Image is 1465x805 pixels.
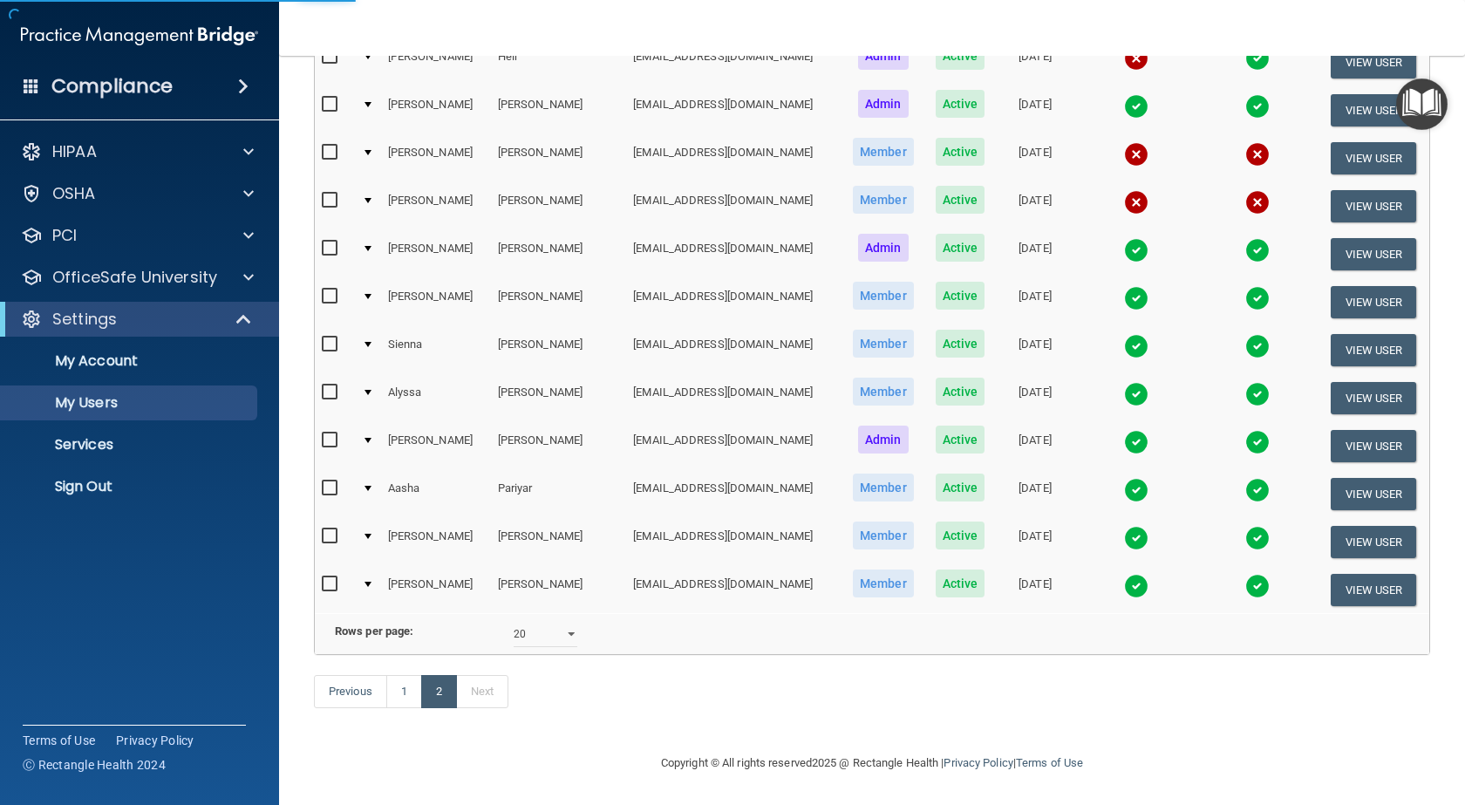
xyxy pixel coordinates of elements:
[1331,526,1417,558] button: View User
[853,330,914,358] span: Member
[491,230,627,278] td: [PERSON_NAME]
[1245,382,1270,406] img: tick.e7d51cea.svg
[1245,46,1270,71] img: tick.e7d51cea.svg
[381,38,491,86] td: [PERSON_NAME]
[858,42,909,70] span: Admin
[491,278,627,326] td: [PERSON_NAME]
[858,426,909,454] span: Admin
[381,86,491,134] td: [PERSON_NAME]
[1245,526,1270,550] img: tick.e7d51cea.svg
[21,141,254,162] a: HIPAA
[335,624,413,638] b: Rows per page:
[626,518,842,566] td: [EMAIL_ADDRESS][DOMAIN_NAME]
[491,326,627,374] td: [PERSON_NAME]
[491,86,627,134] td: [PERSON_NAME]
[21,183,254,204] a: OSHA
[1124,430,1148,454] img: tick.e7d51cea.svg
[554,735,1190,791] div: Copyright © All rights reserved 2025 @ Rectangle Health | |
[853,474,914,501] span: Member
[1124,190,1148,215] img: cross.ca9f0e7f.svg
[626,134,842,182] td: [EMAIL_ADDRESS][DOMAIN_NAME]
[1124,286,1148,310] img: tick.e7d51cea.svg
[995,518,1074,566] td: [DATE]
[52,309,117,330] p: Settings
[1331,478,1417,510] button: View User
[1331,430,1417,462] button: View User
[491,38,627,86] td: Heir
[1245,190,1270,215] img: cross.ca9f0e7f.svg
[995,230,1074,278] td: [DATE]
[936,138,985,166] span: Active
[11,478,249,495] p: Sign Out
[626,470,842,518] td: [EMAIL_ADDRESS][DOMAIN_NAME]
[936,186,985,214] span: Active
[1331,286,1417,318] button: View User
[23,756,166,774] span: Ⓒ Rectangle Health 2024
[995,374,1074,422] td: [DATE]
[21,225,254,246] a: PCI
[52,225,77,246] p: PCI
[936,42,985,70] span: Active
[626,278,842,326] td: [EMAIL_ADDRESS][DOMAIN_NAME]
[1124,478,1148,502] img: tick.e7d51cea.svg
[626,86,842,134] td: [EMAIL_ADDRESS][DOMAIN_NAME]
[1124,94,1148,119] img: tick.e7d51cea.svg
[626,230,842,278] td: [EMAIL_ADDRESS][DOMAIN_NAME]
[116,732,194,749] a: Privacy Policy
[51,74,173,99] h4: Compliance
[21,309,253,330] a: Settings
[995,470,1074,518] td: [DATE]
[853,522,914,549] span: Member
[995,86,1074,134] td: [DATE]
[381,278,491,326] td: [PERSON_NAME]
[491,182,627,230] td: [PERSON_NAME]
[1124,142,1148,167] img: cross.ca9f0e7f.svg
[936,90,985,118] span: Active
[1124,382,1148,406] img: tick.e7d51cea.svg
[1245,238,1270,263] img: tick.e7d51cea.svg
[11,352,249,370] p: My Account
[21,18,258,53] img: PMB logo
[381,422,491,470] td: [PERSON_NAME]
[1331,94,1417,126] button: View User
[995,278,1074,326] td: [DATE]
[853,282,914,310] span: Member
[11,394,249,412] p: My Users
[853,138,914,166] span: Member
[491,422,627,470] td: [PERSON_NAME]
[853,186,914,214] span: Member
[1124,46,1148,71] img: cross.ca9f0e7f.svg
[491,566,627,613] td: [PERSON_NAME]
[52,267,217,288] p: OfficeSafe University
[995,182,1074,230] td: [DATE]
[1245,478,1270,502] img: tick.e7d51cea.svg
[386,675,422,708] a: 1
[1331,334,1417,366] button: View User
[1331,238,1417,270] button: View User
[995,326,1074,374] td: [DATE]
[1124,574,1148,598] img: tick.e7d51cea.svg
[1331,142,1417,174] button: View User
[23,732,95,749] a: Terms of Use
[995,566,1074,613] td: [DATE]
[21,267,254,288] a: OfficeSafe University
[381,374,491,422] td: Alyssa
[858,234,909,262] span: Admin
[1245,430,1270,454] img: tick.e7d51cea.svg
[1245,574,1270,598] img: tick.e7d51cea.svg
[626,422,842,470] td: [EMAIL_ADDRESS][DOMAIN_NAME]
[1331,190,1417,222] button: View User
[1124,334,1148,358] img: tick.e7d51cea.svg
[1016,756,1083,769] a: Terms of Use
[381,230,491,278] td: [PERSON_NAME]
[936,378,985,406] span: Active
[626,182,842,230] td: [EMAIL_ADDRESS][DOMAIN_NAME]
[936,570,985,597] span: Active
[1331,574,1417,606] button: View User
[491,518,627,566] td: [PERSON_NAME]
[995,422,1074,470] td: [DATE]
[491,134,627,182] td: [PERSON_NAME]
[936,522,985,549] span: Active
[1245,286,1270,310] img: tick.e7d51cea.svg
[1245,334,1270,358] img: tick.e7d51cea.svg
